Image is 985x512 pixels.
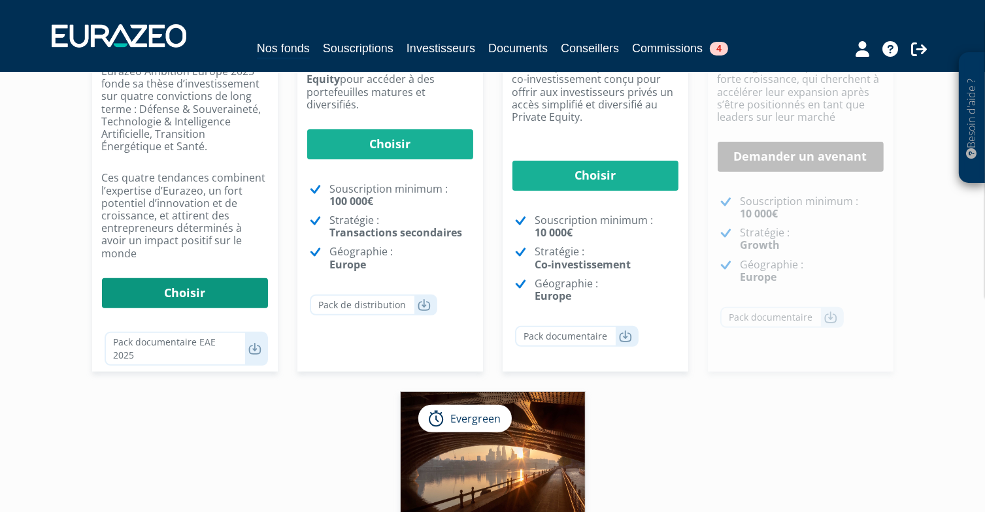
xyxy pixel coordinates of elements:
[718,48,884,123] p: Financer les champions de la Tech digitale européenne, en forte croissance, qui cherchent à accél...
[52,24,186,48] img: 1732889491-logotype_eurazeo_blanc_rvb.png
[102,65,268,166] p: Eurazeo Ambition Europe 2025 fonde sa thèse d’investissement sur quatre convictions de long terme...
[535,225,573,240] strong: 10 000€
[741,227,884,251] p: Stratégie :
[330,257,367,272] strong: Europe
[105,332,268,366] a: Pack documentaire EAE 2025
[718,142,884,172] a: Demander un avenant
[632,39,728,57] a: Commissions4
[741,206,778,221] strong: 10 000€
[720,307,844,328] a: Pack documentaire
[307,129,473,159] a: Choisir
[307,48,473,111] p: Financement des pour accéder à des portefeuilles matures et diversifiés.
[965,59,980,177] p: Besoin d'aide ?
[330,225,463,240] strong: Transactions secondaires
[323,39,393,57] a: Souscriptions
[102,278,268,308] a: Choisir
[418,405,512,432] div: Evergreen
[535,257,631,272] strong: Co-investissement
[515,326,639,347] a: Pack documentaire
[535,214,678,239] p: Souscription minimum :
[407,39,475,57] a: Investisseurs
[512,48,678,123] p: est un fonds de co-investissement conçu pour offrir aux investisseurs privés un accès simplifié e...
[488,39,548,57] a: Documents
[102,172,268,259] p: Ces quatre tendances combinent l’expertise d’Eurazeo, un fort potentiel d’innovation et de croiss...
[310,295,437,315] a: Pack de distribution
[330,194,374,208] strong: 100 000€
[741,270,777,284] strong: Europe
[512,161,678,191] a: Choisir
[330,246,473,270] p: Géographie :
[535,278,678,302] p: Géographie :
[535,246,678,270] p: Stratégie :
[257,39,310,59] a: Nos fonds
[710,42,728,56] span: 4
[561,39,619,57] a: Conseillers
[330,214,473,239] p: Stratégie :
[741,259,884,283] p: Géographie :
[330,183,473,208] p: Souscription minimum :
[741,238,780,252] strong: Growth
[535,289,572,303] strong: Europe
[741,195,884,220] p: Souscription minimum :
